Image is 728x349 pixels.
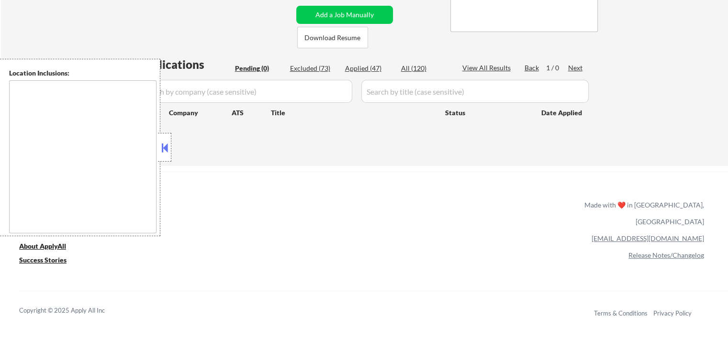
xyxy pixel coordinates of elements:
[137,59,232,70] div: Applications
[581,196,704,230] div: Made with ❤️ in [GEOGRAPHIC_DATA], [GEOGRAPHIC_DATA]
[592,234,704,242] a: [EMAIL_ADDRESS][DOMAIN_NAME]
[169,108,232,118] div: Company
[345,64,393,73] div: Applied (47)
[19,242,66,250] u: About ApplyAll
[19,241,79,253] a: About ApplyAll
[19,256,67,264] u: Success Stories
[541,108,583,118] div: Date Applied
[628,251,704,259] a: Release Notes/Changelog
[296,6,393,24] button: Add a Job Manually
[19,306,129,316] div: Copyright © 2025 Apply All Inc
[525,63,540,73] div: Back
[546,63,568,73] div: 1 / 0
[137,80,352,103] input: Search by company (case sensitive)
[9,68,157,78] div: Location Inclusions:
[290,64,338,73] div: Excluded (73)
[19,255,79,267] a: Success Stories
[19,210,384,220] a: Refer & earn free applications 👯‍♀️
[653,309,692,317] a: Privacy Policy
[361,80,589,103] input: Search by title (case sensitive)
[568,63,583,73] div: Next
[232,108,271,118] div: ATS
[462,63,514,73] div: View All Results
[594,309,648,317] a: Terms & Conditions
[445,104,527,121] div: Status
[401,64,449,73] div: All (120)
[297,27,368,48] button: Download Resume
[271,108,436,118] div: Title
[235,64,283,73] div: Pending (0)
